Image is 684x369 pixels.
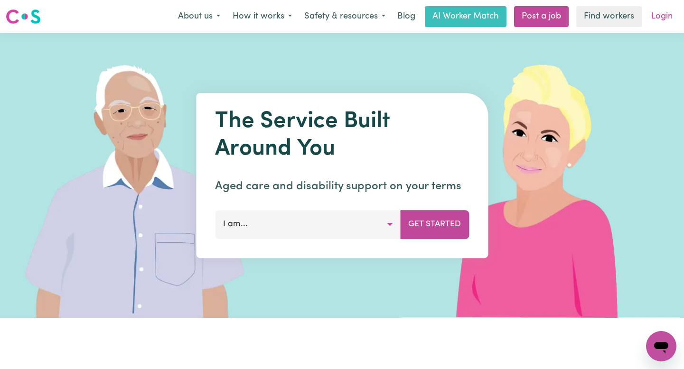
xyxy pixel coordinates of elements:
[215,178,469,195] p: Aged care and disability support on your terms
[6,8,41,25] img: Careseekers logo
[298,7,392,27] button: Safety & resources
[392,6,421,27] a: Blog
[215,108,469,163] h1: The Service Built Around You
[425,6,506,27] a: AI Worker Match
[226,7,298,27] button: How it works
[576,6,642,27] a: Find workers
[646,6,678,27] a: Login
[215,210,401,239] button: I am...
[172,7,226,27] button: About us
[6,6,41,28] a: Careseekers logo
[400,210,469,239] button: Get Started
[646,331,676,361] iframe: Button to launch messaging window
[514,6,569,27] a: Post a job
